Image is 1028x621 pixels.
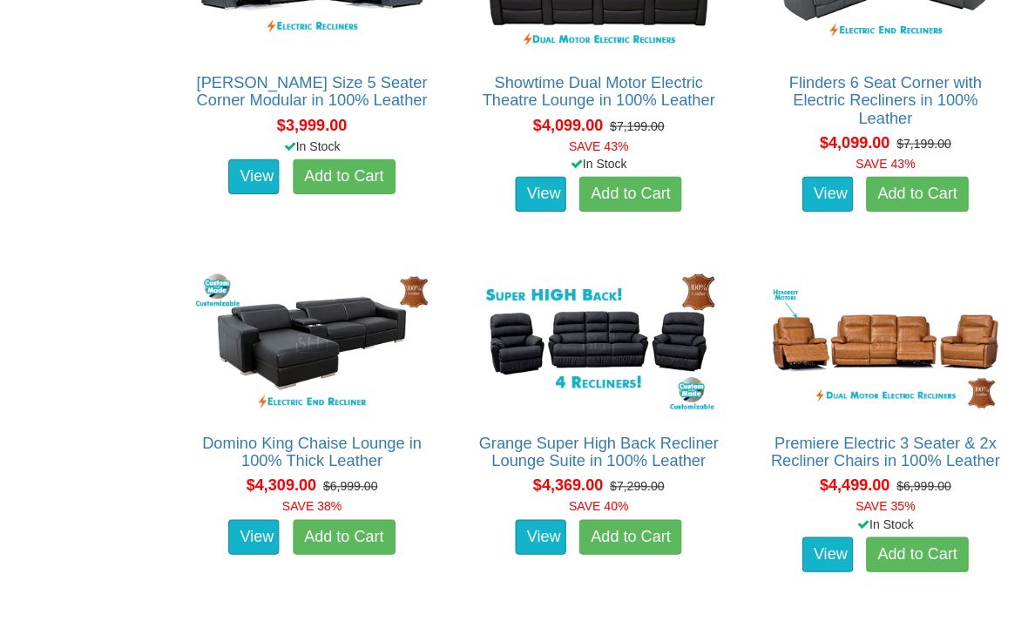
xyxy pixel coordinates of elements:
a: Premiere Electric 3 Seater & 2x Recliner Chairs in 100% Leather [771,433,999,468]
div: In Stock [466,154,733,172]
a: Add to Cart [580,176,682,211]
a: Flinders 6 Seat Corner with Electric Recliners in 100% Leather [789,74,981,126]
a: Add to Cart [866,535,968,570]
del: $7,199.00 [896,136,950,150]
a: View [802,176,853,211]
img: Grange Super High Back Recliner Lounge Suite in 100% Leather [479,268,720,415]
img: Domino King Chaise Lounge in 100% Thick Leather [194,268,435,415]
span: $3,999.00 [280,116,349,133]
a: Domino King Chaise Lounge in 100% Thick Leather [205,433,423,468]
img: Premiere Electric 3 Seater & 2x Recliner Chairs in 100% Leather [765,268,1005,415]
span: $4,099.00 [534,116,604,133]
a: Add to Cart [580,517,682,552]
a: View [231,517,281,552]
div: In Stock [752,513,1018,530]
span: $4,499.00 [820,475,889,492]
font: SAVE 43% [570,138,629,152]
span: $4,099.00 [820,133,889,151]
span: $4,369.00 [534,475,604,492]
a: Grange Super High Back Recliner Lounge Suite in 100% Leather [480,433,719,468]
a: View [517,176,567,211]
a: Showtime Dual Motor Electric Theatre Lounge in 100% Leather [484,74,715,109]
a: Add to Cart [295,159,397,193]
font: SAVE 40% [570,497,629,511]
font: SAVE 35% [856,497,915,511]
a: View [802,535,853,570]
div: In Stock [181,137,448,154]
del: $7,199.00 [611,118,665,132]
a: View [231,159,281,193]
del: $6,999.00 [325,477,379,491]
a: Add to Cart [866,176,968,211]
span: $4,309.00 [248,475,318,492]
a: [PERSON_NAME] Size 5 Seater Corner Modular in 100% Leather [200,74,429,109]
font: SAVE 43% [856,156,915,170]
del: $7,299.00 [611,477,665,491]
font: SAVE 38% [284,497,343,511]
a: Add to Cart [295,517,397,552]
del: $6,999.00 [896,477,950,491]
a: View [517,517,567,552]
